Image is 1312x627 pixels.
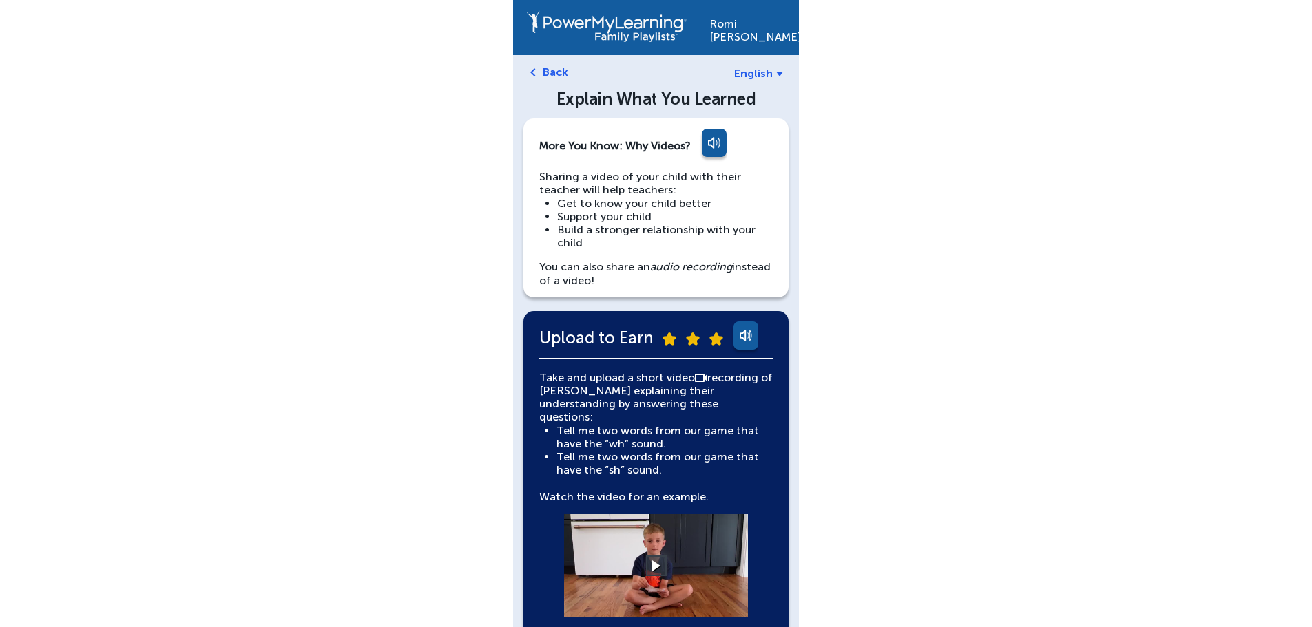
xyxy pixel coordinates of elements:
img: PowerMyLearning Connect [527,10,687,42]
li: Tell me two words from our game that have the “sh” sound. [556,450,773,476]
div: Explain What You Learned [538,91,774,107]
img: submit-star.png [709,332,723,346]
i: audio recording [650,260,732,273]
li: Build a stronger relationship with your child [557,223,773,249]
img: submit-star.png [686,332,700,346]
div: Watch the video for an example. [539,371,773,503]
img: video-icon.svg [695,374,707,382]
p: Take and upload a short video recording of [PERSON_NAME] explaining their understanding by answer... [539,371,773,424]
li: Support your child [557,210,773,223]
li: Get to know your child better [557,197,773,210]
div: Upload to Earn [539,321,773,359]
li: Tell me two words from our game that have the “wh” sound. [556,424,773,450]
img: left-arrow.svg [530,68,536,76]
div: You can also share an instead of a video! [539,260,773,286]
div: Romi [PERSON_NAME] [709,10,785,43]
a: Back [543,65,568,78]
a: English [734,67,783,80]
img: submit-star.png [663,332,676,346]
span: Sharing a video of your child with their teacher will help teachers: [539,170,741,196]
div: More You Know: Why Videos? [539,139,691,152]
span: English [734,67,773,80]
